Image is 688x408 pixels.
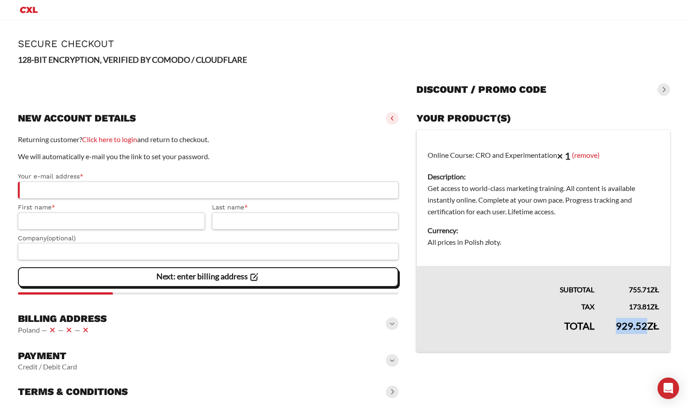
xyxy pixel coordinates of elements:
[417,313,605,352] th: Total
[18,151,398,162] p: We will automatically e-mail you the link to set your password.
[572,150,600,159] a: (remove)
[428,171,659,182] dt: Description:
[647,320,659,332] span: zł
[18,233,398,243] label: Company
[18,134,398,145] p: Returning customer? and return to checkout.
[650,302,659,311] span: zł
[18,313,107,325] h3: Billing address
[18,325,107,335] vaadin-horizontal-layout: Poland — — —
[428,236,659,248] dd: All prices in Polish złoty.
[629,285,659,294] bdi: 755.71
[417,295,605,313] th: Tax
[18,38,670,49] h1: Secure Checkout
[18,362,77,371] vaadin-horizontal-layout: Credit / Debit Card
[650,285,659,294] span: zł
[629,302,659,311] bdi: 173.81
[417,130,671,266] td: Online Course: CRO and Experimentation
[18,350,77,362] h3: Payment
[616,320,659,332] bdi: 929.52
[18,267,398,287] vaadin-button: Next: enter billing address
[428,182,659,217] dd: Get access to world-class marketing training. All content is available instantly online. Complete...
[18,112,136,125] h3: New account details
[416,83,546,96] h3: Discount / promo code
[557,150,571,162] strong: × 1
[212,202,399,213] label: Last name
[18,55,247,65] strong: 128-BIT ENCRYPTION, VERIFIED BY COMODO / CLOUDFLARE
[47,234,76,242] span: (optional)
[417,266,605,295] th: Subtotal
[658,378,679,399] div: Open Intercom Messenger
[82,135,137,143] a: Click here to login
[18,202,205,213] label: First name
[18,386,128,398] h3: Terms & conditions
[18,171,398,182] label: Your e-mail address
[428,225,659,236] dt: Currency:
